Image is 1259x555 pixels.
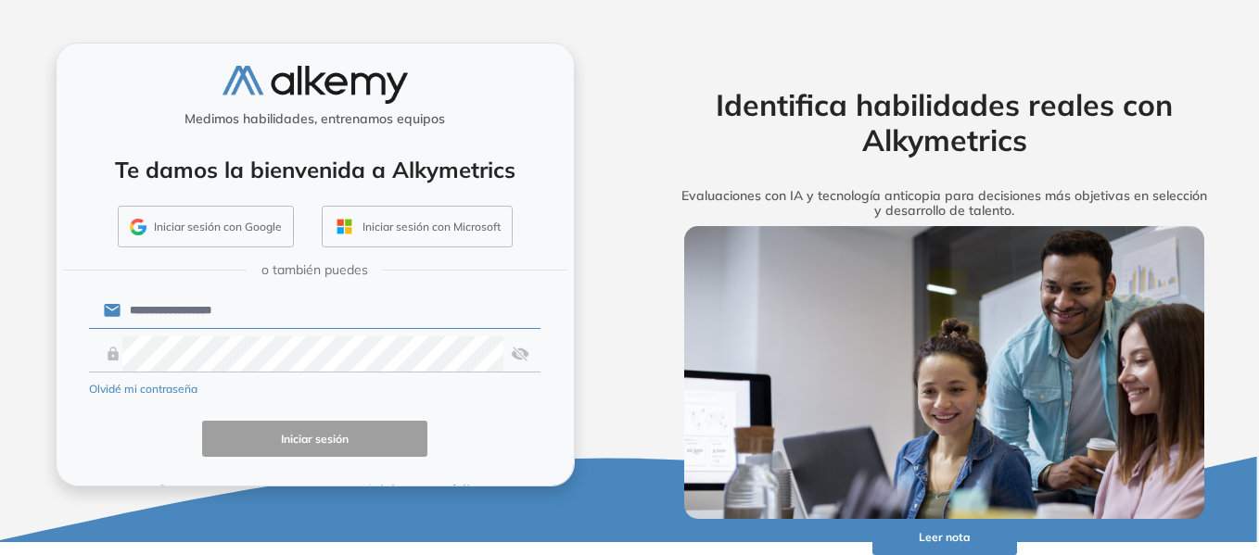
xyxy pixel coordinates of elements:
[655,188,1234,220] h5: Evaluaciones con IA y tecnología anticopia para decisiones más objetivas en selección y desarroll...
[202,421,428,457] button: Iniciar sesión
[118,206,294,248] button: Iniciar sesión con Google
[655,87,1234,158] h2: Identifica habilidades reales con Alkymetrics
[314,479,540,501] button: Iniciar con código
[81,157,550,183] h4: Te damos la bienvenida a Alkymetrics
[223,66,408,104] img: logo-alkemy
[64,111,566,127] h5: Medimos habilidades, entrenamos equipos
[334,216,355,237] img: OUTLOOK_ICON
[261,260,368,280] span: o también puedes
[511,336,529,372] img: asd
[89,479,315,501] button: Crear cuenta
[130,219,146,235] img: GMAIL_ICON
[89,381,197,397] button: Olvidé mi contraseña
[872,519,1017,555] button: Leer nota
[322,206,513,248] button: Iniciar sesión con Microsoft
[684,226,1205,519] img: img-more-info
